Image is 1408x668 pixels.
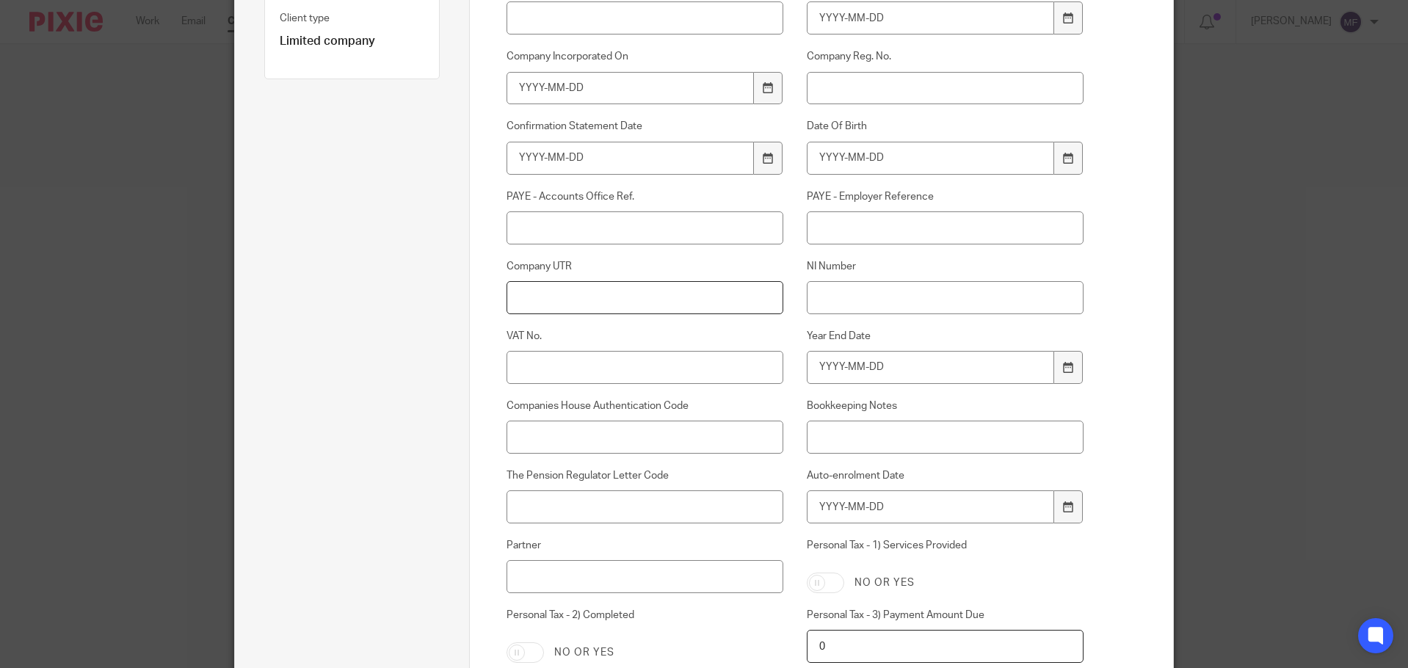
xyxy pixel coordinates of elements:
[807,608,1084,622] label: Personal Tax - 3) Payment Amount Due
[507,468,784,483] label: The Pension Regulator Letter Code
[807,538,1084,562] label: Personal Tax - 1) Services Provided
[507,259,784,274] label: Company UTR
[507,142,755,175] input: YYYY-MM-DD
[507,49,784,64] label: Company Incorporated On
[807,259,1084,274] label: NI Number
[507,72,755,105] input: YYYY-MM-DD
[280,34,424,49] p: Limited company
[807,189,1084,204] label: PAYE - Employer Reference
[807,490,1055,523] input: YYYY-MM-DD
[807,329,1084,344] label: Year End Date
[507,329,784,344] label: VAT No.
[807,142,1055,175] input: YYYY-MM-DD
[807,119,1084,134] label: Date Of Birth
[854,576,915,590] label: No or yes
[507,189,784,204] label: PAYE - Accounts Office Ref.
[807,468,1084,483] label: Auto-enrolment Date
[507,119,784,134] label: Confirmation Statement Date
[807,399,1084,413] label: Bookkeeping Notes
[807,49,1084,64] label: Company Reg. No.
[507,538,784,553] label: Partner
[280,11,330,26] label: Client type
[554,645,614,660] label: No or yes
[807,351,1055,384] input: YYYY-MM-DD
[807,1,1055,35] input: YYYY-MM-DD
[507,608,784,631] label: Personal Tax - 2) Completed
[507,399,784,413] label: Companies House Authentication Code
